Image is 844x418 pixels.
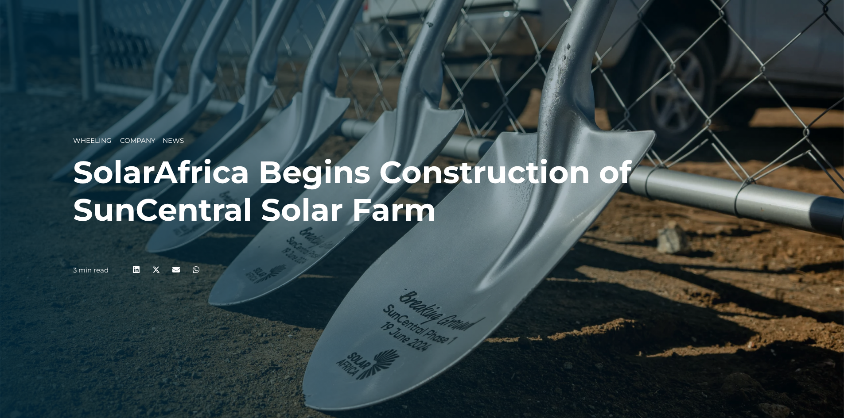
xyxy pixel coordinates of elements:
h1: SolarAfrica Begins Construction of SunCentral Solar Farm [73,153,771,229]
div: Share on linkedin [126,260,146,280]
span: Company [120,136,156,145]
div: Share on x-twitter [146,260,166,280]
div: Share on whatsapp [186,260,206,280]
span: __ [156,136,163,145]
div: Share on email [166,260,186,280]
span: News [163,136,184,145]
p: 3 min read [73,266,109,274]
span: Wheeling [73,136,112,145]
